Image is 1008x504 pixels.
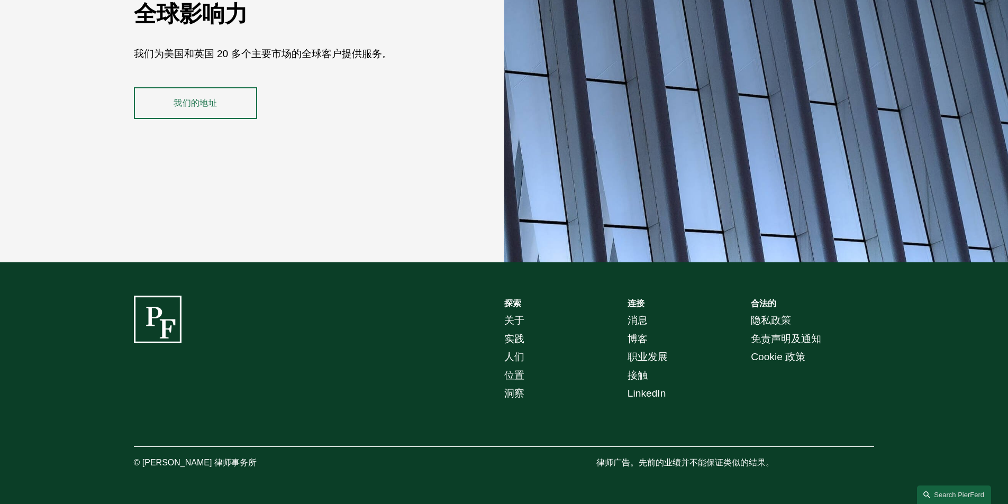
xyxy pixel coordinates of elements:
font: 我们为美国和英国 20 多个主要市场的全球客户提供服务。 [134,48,392,59]
a: 位置 [504,366,524,385]
a: 洞察 [504,384,524,403]
font: 位置 [504,370,524,381]
font: 我们的地址 [174,98,217,107]
font: 合法的 [751,299,776,308]
font: 连接 [628,299,644,308]
a: 职业发展 [628,348,668,366]
font: © [PERSON_NAME] 律师事务所 [134,458,257,467]
a: 免责声明及通知 [751,330,821,349]
font: 实践 [504,333,524,344]
font: LinkedIn [628,388,666,399]
font: 消息 [628,315,648,326]
font: 关于 [504,315,524,326]
a: 我们的地址 [134,87,257,119]
a: 博客 [628,330,648,349]
a: 消息 [628,311,648,330]
font: 接触 [628,370,648,381]
font: 人们 [504,351,524,362]
font: 律师广告。先前的业绩并不能保证类似的结果。 [596,458,774,467]
font: 博客 [628,333,648,344]
a: Cookie 政策 [751,348,805,366]
a: 实践 [504,330,524,349]
a: 接触 [628,366,648,385]
font: 免责声明及通知 [751,333,821,344]
a: 隐私政策 [751,311,791,330]
font: Cookie 政策 [751,351,805,362]
a: 人们 [504,348,524,366]
a: 关于 [504,311,524,330]
font: 洞察 [504,388,524,399]
font: 隐私政策 [751,315,791,326]
font: 职业发展 [628,351,668,362]
a: LinkedIn [628,384,666,403]
font: 全球影响力 [134,1,248,26]
font: 探索 [504,299,521,308]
